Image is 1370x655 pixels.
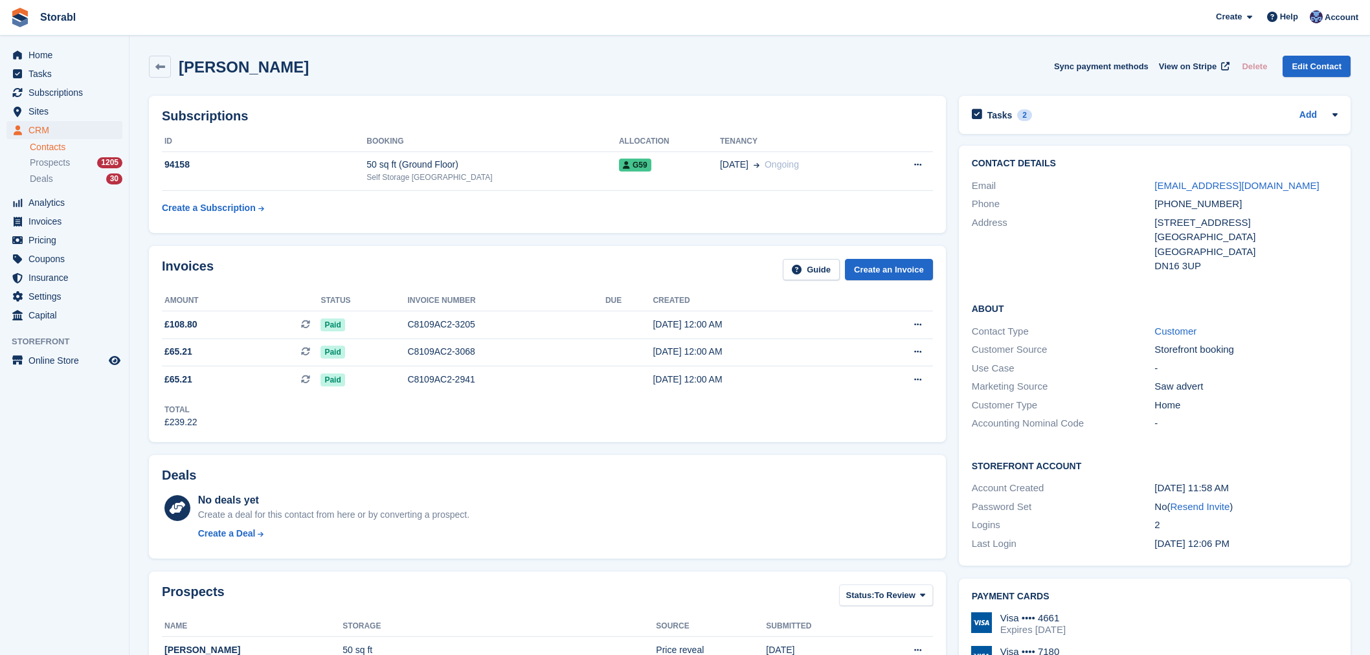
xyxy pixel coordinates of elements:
a: Deals 30 [30,172,122,186]
th: ID [162,131,366,152]
span: Capital [28,306,106,324]
a: menu [6,287,122,305]
a: menu [6,306,122,324]
div: Saw advert [1154,379,1338,394]
span: Status: [846,589,875,602]
div: C8109AC2-3205 [407,318,605,331]
th: Tenancy [720,131,879,152]
span: Coupons [28,250,106,268]
div: Email [972,179,1155,194]
span: Invoices [28,212,106,230]
div: 50 sq ft (Ground Floor) [366,158,619,172]
div: 2 [1017,109,1032,121]
span: Paid [320,373,344,386]
div: C8109AC2-2941 [407,373,605,386]
a: menu [6,102,122,120]
span: Pricing [28,231,106,249]
div: - [1154,416,1338,431]
h2: Storefront Account [972,459,1338,472]
div: Last Login [972,537,1155,551]
span: £108.80 [164,318,197,331]
div: Self Storage [GEOGRAPHIC_DATA] [366,172,619,183]
span: Create [1216,10,1242,23]
div: [STREET_ADDRESS] [1154,216,1338,230]
div: Expires [DATE] [1000,624,1066,636]
div: C8109AC2-3068 [407,345,605,359]
span: ( ) [1167,501,1233,512]
a: Edit Contact [1283,56,1351,77]
h2: Invoices [162,259,214,280]
h2: Payment cards [972,592,1338,602]
button: Delete [1237,56,1272,77]
h2: Deals [162,468,196,483]
div: [DATE] 12:00 AM [653,345,854,359]
a: Create a Subscription [162,196,264,220]
th: Invoice number [407,291,605,311]
span: Analytics [28,194,106,212]
span: View on Stripe [1159,60,1217,73]
th: Created [653,291,854,311]
span: £65.21 [164,373,192,386]
a: menu [6,46,122,64]
a: menu [6,250,122,268]
a: Preview store [107,353,122,368]
span: Paid [320,318,344,331]
h2: [PERSON_NAME] [179,58,309,76]
a: menu [6,212,122,230]
a: Resend Invite [1171,501,1230,512]
th: Amount [162,291,320,311]
button: Sync payment methods [1054,56,1149,77]
th: Source [656,616,766,637]
div: - [1154,361,1338,376]
div: [GEOGRAPHIC_DATA] [1154,230,1338,245]
div: Storefront booking [1154,342,1338,357]
a: Customer [1154,326,1196,337]
th: Booking [366,131,619,152]
div: Create a Subscription [162,201,256,215]
a: menu [6,83,122,102]
div: No deals yet [198,493,469,508]
th: Submitted [766,616,870,637]
h2: Tasks [987,109,1013,121]
a: menu [6,231,122,249]
div: DN16 3UP [1154,259,1338,274]
img: Visa Logo [971,612,992,633]
span: [DATE] [720,158,748,172]
span: G59 [619,159,651,172]
div: Marketing Source [972,379,1155,394]
a: menu [6,194,122,212]
div: [DATE] 12:00 AM [653,318,854,331]
span: Deals [30,173,53,185]
div: Customer Type [972,398,1155,413]
div: Password Set [972,500,1155,515]
span: Sites [28,102,106,120]
span: CRM [28,121,106,139]
img: stora-icon-8386f47178a22dfd0bd8f6a31ec36ba5ce8667c1dd55bd0f319d3a0aa187defe.svg [10,8,30,27]
div: Logins [972,518,1155,533]
div: Create a Deal [198,527,256,540]
div: [DATE] 11:58 AM [1154,481,1338,496]
th: Allocation [619,131,720,152]
span: Subscriptions [28,83,106,102]
div: 30 [106,173,122,184]
a: [EMAIL_ADDRESS][DOMAIN_NAME] [1154,180,1319,191]
div: Address [972,216,1155,274]
span: Ongoing [765,159,799,170]
span: Tasks [28,65,106,83]
div: Visa •••• 4661 [1000,612,1066,624]
div: Customer Source [972,342,1155,357]
th: Status [320,291,407,311]
h2: Contact Details [972,159,1338,169]
a: Create a Deal [198,527,469,540]
a: menu [6,269,122,287]
a: menu [6,65,122,83]
a: menu [6,121,122,139]
div: Phone [972,197,1155,212]
div: Accounting Nominal Code [972,416,1155,431]
div: £239.22 [164,416,197,429]
h2: About [972,302,1338,315]
div: Account Created [972,481,1155,496]
th: Storage [342,616,656,637]
span: Home [28,46,106,64]
h2: Subscriptions [162,109,933,124]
